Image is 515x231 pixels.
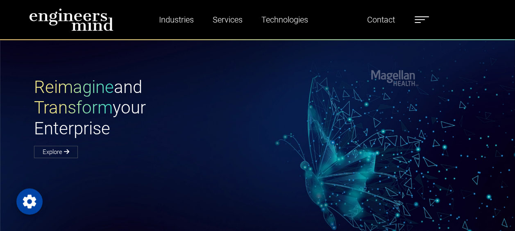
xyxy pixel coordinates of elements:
a: Technologies [258,10,311,29]
a: Services [209,10,246,29]
a: Explore [34,146,78,158]
img: logo [29,8,113,31]
h1: and your Enterprise [34,77,258,139]
span: Reimagine [34,77,114,97]
span: Transform [34,97,113,118]
a: Contact [364,10,398,29]
a: Industries [156,10,197,29]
